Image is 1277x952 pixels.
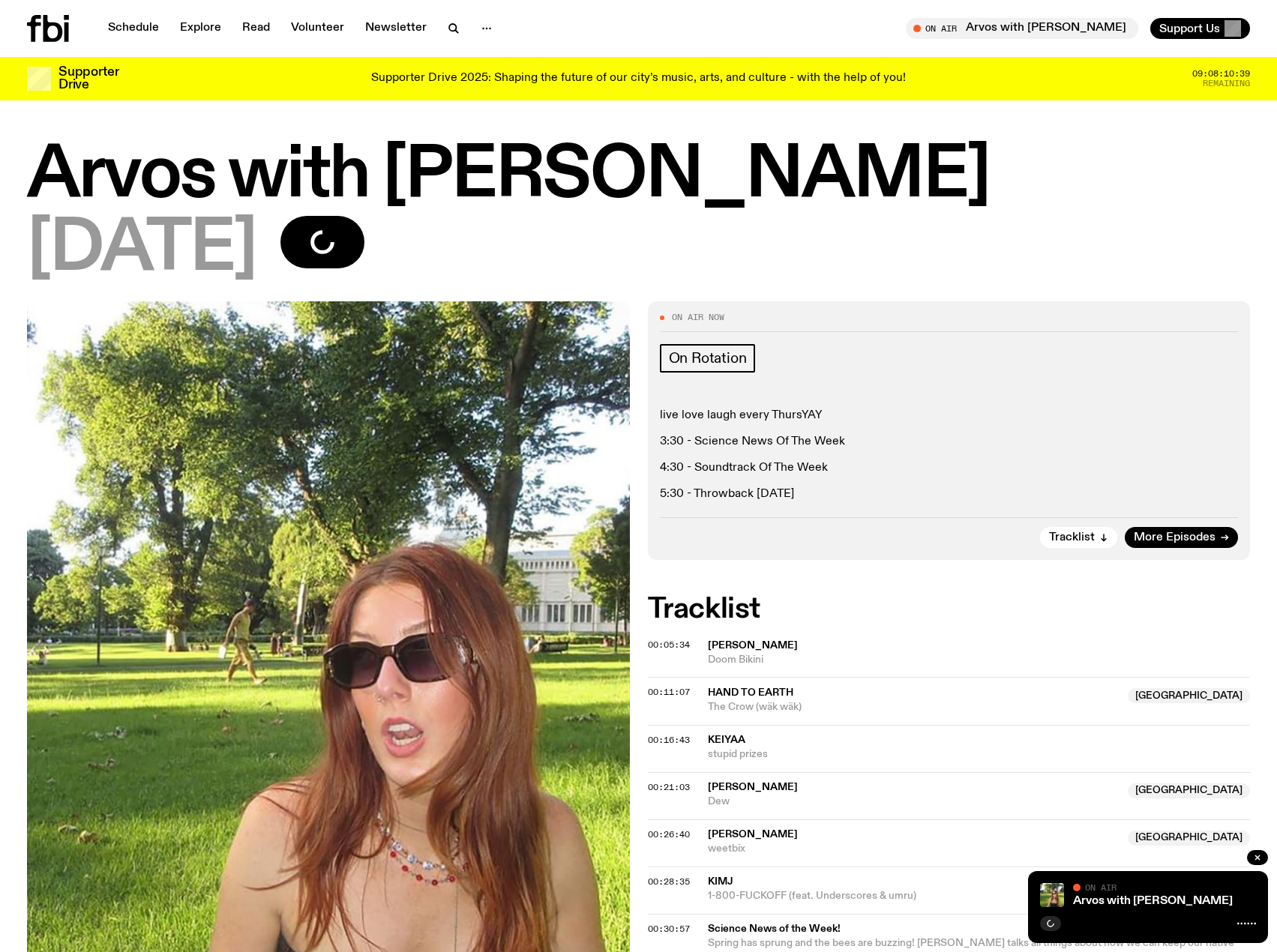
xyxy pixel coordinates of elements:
span: 00:16:43 [648,734,690,746]
span: [GEOGRAPHIC_DATA] [1128,783,1250,798]
span: keiyaA [708,735,745,745]
span: Dew [708,795,1120,809]
h2: Tracklist [648,596,1251,623]
a: Explore [171,18,230,39]
a: More Episodes [1125,527,1238,548]
h1: Arvos with [PERSON_NAME] [27,142,1250,210]
span: weetbix [708,842,1120,856]
a: Volunteer [282,18,353,39]
span: 00:21:03 [648,781,690,793]
button: Tracklist [1040,527,1117,548]
span: 00:11:07 [648,686,690,698]
span: Science News of the Week! [708,922,1242,936]
span: [PERSON_NAME] [708,829,798,840]
p: 3:30 - Science News Of The Week [660,435,1239,449]
span: On Air Now [672,313,724,322]
span: More Episodes [1134,532,1216,543]
p: 4:30 - Soundtrack Of The Week [660,461,1239,475]
span: Hand To Earth [708,687,793,698]
span: [DATE] [27,216,256,283]
img: Lizzie Bowles is sitting in a bright green field of grass, with dark sunglasses and a black top. ... [1040,883,1064,907]
span: [GEOGRAPHIC_DATA] [1128,831,1250,846]
h3: Supporter Drive [58,66,118,91]
span: 00:05:34 [648,639,690,651]
span: 00:30:57 [648,923,690,935]
button: On AirArvos with [PERSON_NAME] [906,18,1138,39]
span: Doom Bikini [708,653,1251,667]
span: [PERSON_NAME] [708,782,798,792]
a: Arvos with [PERSON_NAME] [1073,895,1233,907]
span: stupid prizes [708,747,1251,762]
p: live love laugh every ThursYAY [660,409,1239,423]
span: On Air [1085,882,1117,892]
span: Tracklist [1049,532,1095,543]
span: On Rotation [669,350,747,367]
span: 00:28:35 [648,876,690,888]
p: Supporter Drive 2025: Shaping the future of our city’s music, arts, and culture - with the help o... [371,72,906,85]
a: Read [233,18,279,39]
span: [GEOGRAPHIC_DATA] [1128,688,1250,703]
span: 09:08:10:39 [1192,70,1250,78]
span: kimj [708,876,733,887]
span: 00:26:40 [648,828,690,840]
a: Newsletter [356,18,436,39]
p: 5:30 - Throwback [DATE] [660,487,1239,501]
span: The Crow (wäk wäk) [708,700,1120,714]
a: Schedule [99,18,168,39]
a: On Rotation [660,344,756,373]
span: Remaining [1203,79,1250,88]
button: Support Us [1150,18,1250,39]
span: [PERSON_NAME] [708,640,798,651]
span: 1-800-FUCKOFF (feat. Underscores & umru) [708,889,1251,903]
span: Support Us [1159,22,1220,35]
